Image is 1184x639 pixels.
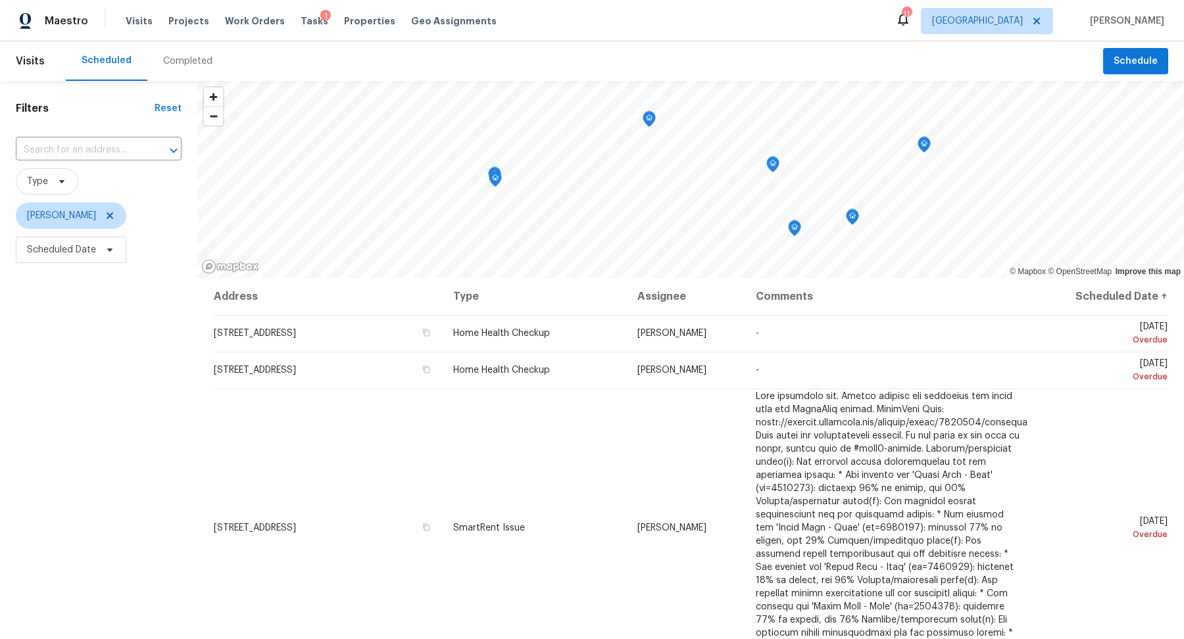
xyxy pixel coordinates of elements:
[168,14,209,28] span: Projects
[1043,359,1168,383] span: [DATE]
[1043,322,1168,346] span: [DATE]
[420,521,432,533] button: Copy Address
[745,278,1032,315] th: Comments
[126,14,153,28] span: Visits
[27,209,96,222] span: [PERSON_NAME]
[320,10,331,23] div: 1
[637,366,706,375] span: [PERSON_NAME]
[164,141,183,160] button: Open
[756,366,759,375] span: -
[488,167,501,187] div: Map marker
[344,14,395,28] span: Properties
[1043,528,1168,541] div: Overdue
[411,14,497,28] span: Geo Assignments
[846,209,859,229] div: Map marker
[453,523,525,532] span: SmartRent Issue
[643,111,656,131] div: Map marker
[489,171,502,191] div: Map marker
[453,329,550,338] span: Home Health Checkup
[214,523,296,532] span: [STREET_ADDRESS]
[637,329,706,338] span: [PERSON_NAME]
[45,14,88,28] span: Maestro
[420,364,432,375] button: Copy Address
[788,220,801,241] div: Map marker
[82,54,132,67] div: Scheduled
[16,140,145,160] input: Search for an address...
[16,47,45,76] span: Visits
[766,156,779,177] div: Map marker
[1043,370,1168,383] div: Overdue
[627,278,746,315] th: Assignee
[453,366,550,375] span: Home Health Checkup
[1116,267,1181,276] a: Improve this map
[214,366,296,375] span: [STREET_ADDRESS]
[301,16,328,26] span: Tasks
[420,327,432,339] button: Copy Address
[902,8,911,21] div: 11
[213,278,443,315] th: Address
[1085,14,1164,28] span: [PERSON_NAME]
[225,14,285,28] span: Work Orders
[932,14,1023,28] span: [GEOGRAPHIC_DATA]
[214,329,296,338] span: [STREET_ADDRESS]
[201,259,259,274] a: Mapbox homepage
[1032,278,1168,315] th: Scheduled Date ↑
[1114,53,1158,70] span: Schedule
[918,137,931,157] div: Map marker
[1010,267,1046,276] a: Mapbox
[637,523,706,532] span: [PERSON_NAME]
[163,55,212,68] div: Completed
[204,106,223,126] button: Zoom out
[756,329,759,338] span: -
[1043,333,1168,346] div: Overdue
[1048,267,1112,276] a: OpenStreetMap
[197,81,1184,278] canvas: Map
[27,243,96,256] span: Scheduled Date
[155,102,182,115] div: Reset
[1103,48,1168,75] button: Schedule
[1043,517,1168,541] span: [DATE]
[443,278,626,315] th: Type
[204,87,223,106] button: Zoom in
[16,102,155,115] h1: Filters
[27,175,48,188] span: Type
